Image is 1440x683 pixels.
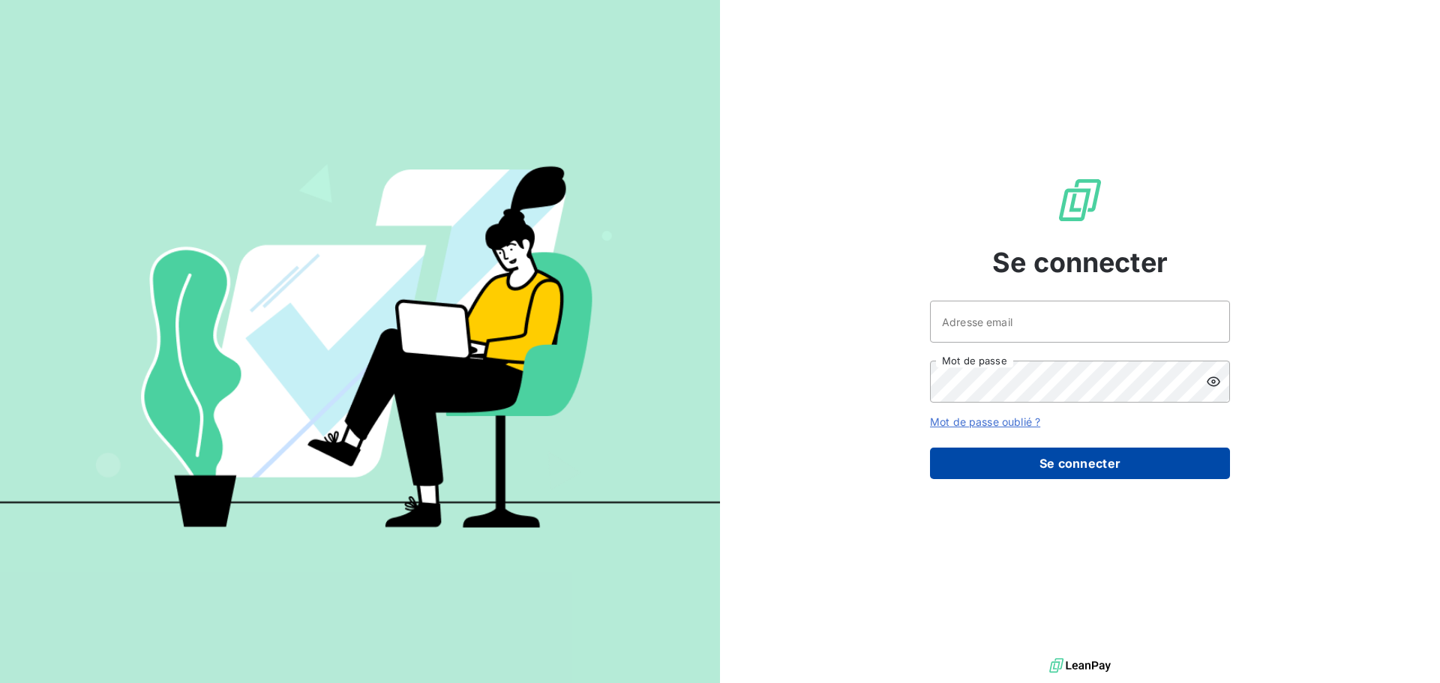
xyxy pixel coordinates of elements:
[930,448,1230,479] button: Se connecter
[992,242,1168,283] span: Se connecter
[930,415,1040,428] a: Mot de passe oublié ?
[930,301,1230,343] input: placeholder
[1049,655,1111,677] img: logo
[1056,176,1104,224] img: Logo LeanPay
